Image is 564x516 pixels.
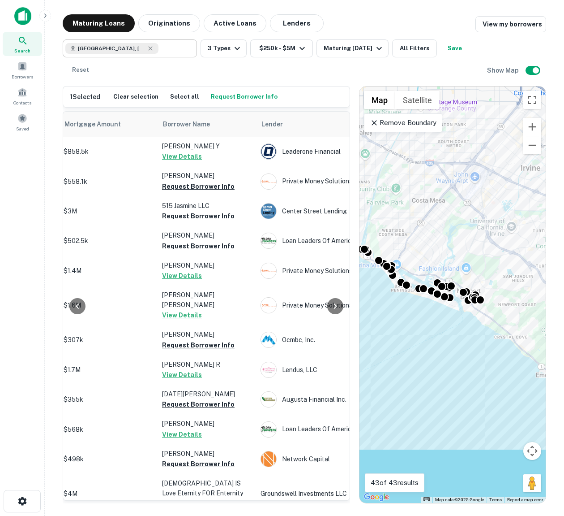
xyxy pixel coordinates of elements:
button: Originations [138,14,200,32]
p: [PERSON_NAME] [162,171,252,181]
p: [PERSON_NAME] [162,330,252,339]
button: Lenders [270,14,324,32]
a: View my borrowers [475,16,546,32]
iframe: Chat Widget [519,416,564,459]
a: Open this area in Google Maps (opens a new window) [362,491,391,503]
span: Mortgage Amount [64,119,132,130]
button: Clear selection [111,90,161,104]
p: $498k [64,454,153,464]
p: [PERSON_NAME] Y [162,141,252,151]
div: Center Street Lending [261,203,395,219]
img: Google [362,491,391,503]
span: Saved [16,125,29,132]
p: $307k [64,335,153,345]
p: [DEMOGRAPHIC_DATA] IS Love Eternity FOR Enternity [162,478,252,498]
span: Search [14,47,30,54]
div: Loan Leaders Of America, Inc. [261,421,395,438]
button: Keyboard shortcuts [423,497,430,501]
img: picture [261,422,276,437]
button: Maturing Loans [63,14,135,32]
button: View Details [162,429,202,440]
img: capitalize-icon.png [14,7,31,25]
span: Lender [261,119,283,130]
img: picture [261,204,276,219]
button: Request Borrower Info [162,241,235,251]
button: Request Borrower Info [209,90,280,104]
div: Lendus, LLC [261,362,395,378]
p: 43 of 43 results [371,477,419,488]
button: Request Borrower Info [162,340,235,351]
p: [PERSON_NAME] R [162,360,252,369]
button: Request Borrower Info [162,499,235,509]
div: Private Money Solutions [261,297,395,313]
div: Private Money Solutions [261,263,395,279]
button: Show satellite imagery [395,91,440,109]
div: Leaderone Financial [261,143,395,160]
p: $502.5k [64,236,153,246]
p: $355k [64,395,153,404]
a: Report a map error [507,497,543,502]
button: View Details [162,369,202,380]
button: 3 Types [201,39,247,57]
img: picture [261,451,276,467]
th: Lender [256,112,399,137]
img: picture [261,174,276,189]
p: [DATE][PERSON_NAME] [162,389,252,399]
div: Loan Leaders Of America, Inc. [261,233,395,249]
img: picture [261,332,276,347]
p: $558.1k [64,177,153,186]
span: Map data ©2025 Google [435,497,484,502]
div: Augusta Financial Inc. [261,391,395,408]
p: $568k [64,425,153,434]
p: [PERSON_NAME] [162,419,252,429]
button: Request Borrower Info [162,399,235,410]
a: Terms (opens in new tab) [489,497,502,502]
button: Active Loans [204,14,266,32]
button: Drag Pegman onto the map to open Street View [523,474,541,492]
div: Borrowers [3,58,42,82]
button: $250k - $5M [250,39,313,57]
th: Borrower Name [158,112,256,137]
div: Ocmbc, Inc. [261,332,395,348]
p: $1.7M [64,365,153,375]
button: Toggle fullscreen view [523,91,541,109]
a: Saved [3,110,42,134]
button: Zoom in [523,118,541,136]
p: [PERSON_NAME] [162,449,252,459]
div: Maturing [DATE] [324,43,385,54]
span: Contacts [13,99,31,106]
span: Borrowers [12,73,33,80]
span: Borrower Name [163,119,210,130]
img: picture [261,233,276,248]
p: $1.4M [64,266,153,276]
button: View Details [162,151,202,162]
h6: 1 Selected [70,92,100,102]
div: Network Capital [261,451,395,467]
div: 0 0 [359,87,546,503]
p: $3M [64,206,153,216]
button: Save your search to get updates of matches that match your search criteria. [440,39,469,57]
button: Request Borrower Info [162,459,235,469]
p: Remove Boundary [370,117,436,128]
span: [GEOGRAPHIC_DATA], [GEOGRAPHIC_DATA], [GEOGRAPHIC_DATA] [78,44,145,52]
button: Reset [66,61,95,79]
p: $1.6M [64,300,153,310]
img: picture [261,298,276,313]
button: Select all [168,90,201,104]
p: Groundswell Investments LLC [261,489,395,499]
button: Request Borrower Info [162,211,235,221]
img: picture [261,263,276,278]
img: picture [261,392,276,407]
img: lend.us.png [261,362,276,377]
button: Show street map [364,91,395,109]
div: Search [3,32,42,56]
a: Contacts [3,84,42,108]
p: $858.5k [64,147,153,156]
button: Request Borrower Info [162,181,235,192]
p: 515 Jasmine LLC [162,201,252,211]
div: Private Money Solutions [261,173,395,190]
img: picture [261,144,276,159]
